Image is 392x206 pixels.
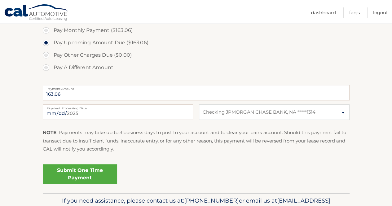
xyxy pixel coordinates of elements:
a: Dashboard [311,7,336,18]
label: Pay Monthly Payment ($163.06) [43,24,350,37]
label: Pay Upcoming Amount Due ($163.06) [43,37,350,49]
input: Payment Date [43,104,193,120]
a: Cal Automotive [4,4,69,22]
label: Payment Processing Date [43,104,193,109]
label: Payment Amount [43,85,350,90]
a: Submit One Time Payment [43,164,117,184]
a: FAQ's [349,7,360,18]
input: Payment Amount [43,85,350,100]
span: [PHONE_NUMBER] [184,197,239,204]
p: : Payments may take up to 3 business days to post to your account and to clear your bank account.... [43,129,350,153]
label: Pay A Different Amount [43,61,350,74]
strong: NOTE [43,129,56,135]
a: Logout [373,7,388,18]
label: Pay Other Charges Due ($0.00) [43,49,350,61]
